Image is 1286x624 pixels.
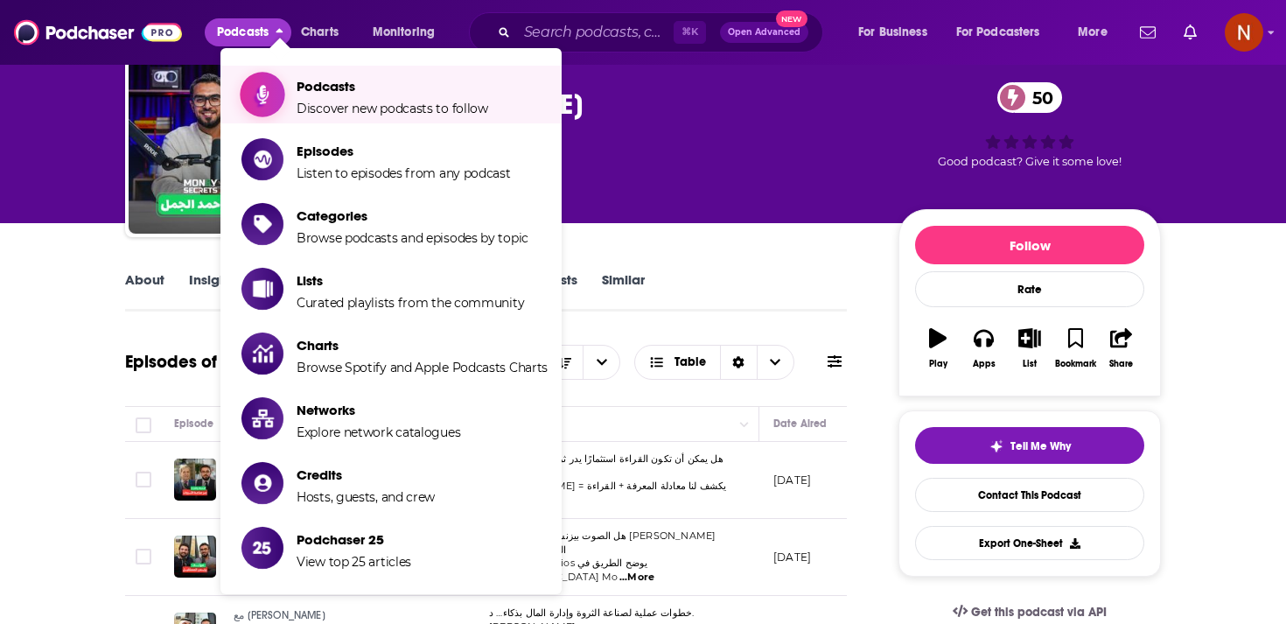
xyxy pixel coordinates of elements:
[989,439,1003,453] img: tell me why sparkle
[1133,18,1163,47] a: Show notifications dropdown
[1055,359,1096,369] div: Bookmark
[125,351,374,373] h1: Episodes of مع [PERSON_NAME]
[1225,13,1263,52] img: User Profile
[136,549,151,564] span: Toggle select row
[297,554,411,570] span: View top 25 articles
[297,143,511,159] span: Episodes
[486,12,840,53] div: Search podcasts, credits, & more...
[1052,317,1098,380] button: Bookmark
[956,20,1040,45] span: For Podcasters
[297,531,411,548] span: Podchaser 25
[297,272,524,289] span: Lists
[1225,13,1263,52] span: Logged in as AdelNBM
[720,346,757,379] div: Sort Direction
[297,360,548,375] span: Browse Spotify and Apple Podcasts Charts
[1023,359,1037,369] div: List
[915,427,1144,464] button: tell me why sparkleTell Me Why
[1066,18,1129,46] button: open menu
[773,550,811,564] p: [DATE]
[297,78,488,95] span: Podcasts
[776,11,807,27] span: New
[898,71,1161,179] div: 50Good podcast? Give it some love!
[915,478,1144,512] a: Contact This Podcast
[602,271,645,312] a: Similar
[1010,439,1071,453] span: Tell Me Why
[915,526,1144,560] button: Export One-Sheet
[297,165,511,181] span: Listen to episodes from any podcast
[290,18,349,46] a: Charts
[728,28,800,37] span: Open Advanced
[945,18,1066,46] button: open menu
[929,359,947,369] div: Play
[773,413,827,434] div: Date Aired
[14,16,182,49] img: Podchaser - Follow, Share and Rate Podcasts
[634,345,794,380] button: Choose View
[517,18,674,46] input: Search podcasts, credits, & more...
[373,20,435,45] span: Monitoring
[674,21,706,44] span: ⌘ K
[997,82,1062,113] a: 50
[1225,13,1263,52] button: Show profile menu
[234,609,325,621] span: مع [PERSON_NAME]
[1078,20,1108,45] span: More
[129,59,304,234] img: مع أحمد الجمل
[1007,317,1052,380] button: List
[973,359,996,369] div: Apps
[360,18,458,46] button: open menu
[915,317,961,380] button: Play
[297,402,460,418] span: Networks
[773,473,811,487] p: [DATE]
[1099,317,1144,380] button: Share
[971,605,1107,620] span: Get this podcast via API
[297,337,548,354] span: Charts
[674,356,706,368] span: Table
[720,22,808,43] button: Open AdvancedNew
[961,317,1006,380] button: Apps
[846,18,949,46] button: open menu
[1177,18,1204,47] a: Show notifications dropdown
[189,271,276,312] a: InsightsPodchaser Pro
[205,18,291,46] button: close menu
[734,414,755,435] button: Column Actions
[297,101,488,116] span: Discover new podcasts to follow
[619,571,654,585] span: ...More
[136,472,151,487] span: Toggle select row
[301,20,339,45] span: Charts
[217,20,269,45] span: Podcasts
[297,230,528,246] span: Browse podcasts and episodes by topic
[915,271,1144,307] div: Rate
[234,608,444,624] a: مع [PERSON_NAME]
[1015,82,1062,113] span: 50
[858,20,927,45] span: For Business
[297,466,435,483] span: Credits
[297,207,528,224] span: Categories
[297,424,460,440] span: Explore network catalogues
[297,489,435,505] span: Hosts, guests, and crew
[174,413,213,434] div: Episode
[125,271,164,312] a: About
[297,295,524,311] span: Curated playlists from the community
[1109,359,1133,369] div: Share
[938,155,1122,168] span: Good podcast? Give it some love!
[915,226,1144,264] button: Follow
